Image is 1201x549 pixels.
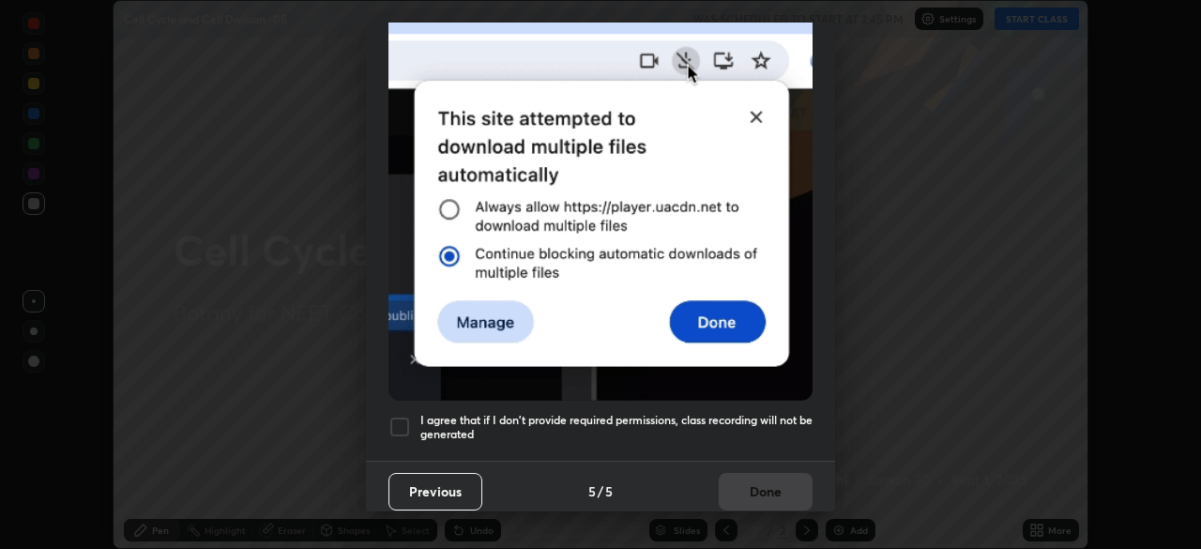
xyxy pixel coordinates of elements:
[388,473,482,511] button: Previous
[588,481,596,501] h4: 5
[420,413,813,442] h5: I agree that if I don't provide required permissions, class recording will not be generated
[605,481,613,501] h4: 5
[598,481,603,501] h4: /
